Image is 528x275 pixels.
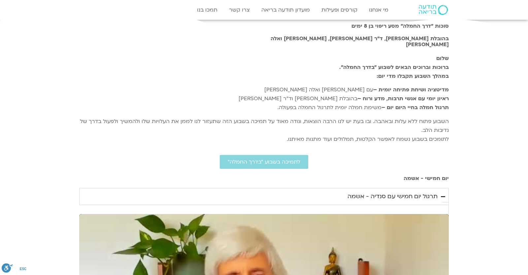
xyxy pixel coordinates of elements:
summary: תרגול יום חמישי עם סנדיה - אשמה [79,188,449,205]
p: השבוע פתוח ללא עלות ובאהבה. ובו בעת יש לנו הרבה הוצאות, ונודה מאוד על תמיכה בשבוע הזה שתעזור לנו ... [79,117,449,144]
span: לתמיכה בשבוע ״בדרך החמלה״ [228,159,300,165]
strong: שלום [436,55,449,62]
h2: יום חמישי - אשמה [79,175,449,181]
b: ראיון יומי עם אנשי תרבות, מדע ורוח – [357,95,449,102]
a: לתמיכה בשבוע ״בדרך החמלה״ [220,155,308,169]
p: עם [PERSON_NAME] ואלה [PERSON_NAME] בהובלת [PERSON_NAME] וד״ר [PERSON_NAME] משימת חמלה יומית לתרג... [79,85,449,112]
strong: ברוכות וברוכים הבאים לשבוע ״בדרך החמלה״. במהלך השבוע תקבלו מדי יום: [339,64,449,80]
h1: בהובלת [PERSON_NAME], ד״ר [PERSON_NAME], [PERSON_NAME] ואלה [PERSON_NAME] [267,36,449,47]
h1: סוכות ״דרך החמלה״ מסע ריפוי בן 8 ימים [267,23,449,29]
div: תרגול יום חמישי עם סנדיה - אשמה [347,192,438,201]
strong: מדיטציה ושיחת פתיחה יומית – [373,86,449,93]
b: תרגול חמלה בחיי היום יום – [381,104,449,111]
